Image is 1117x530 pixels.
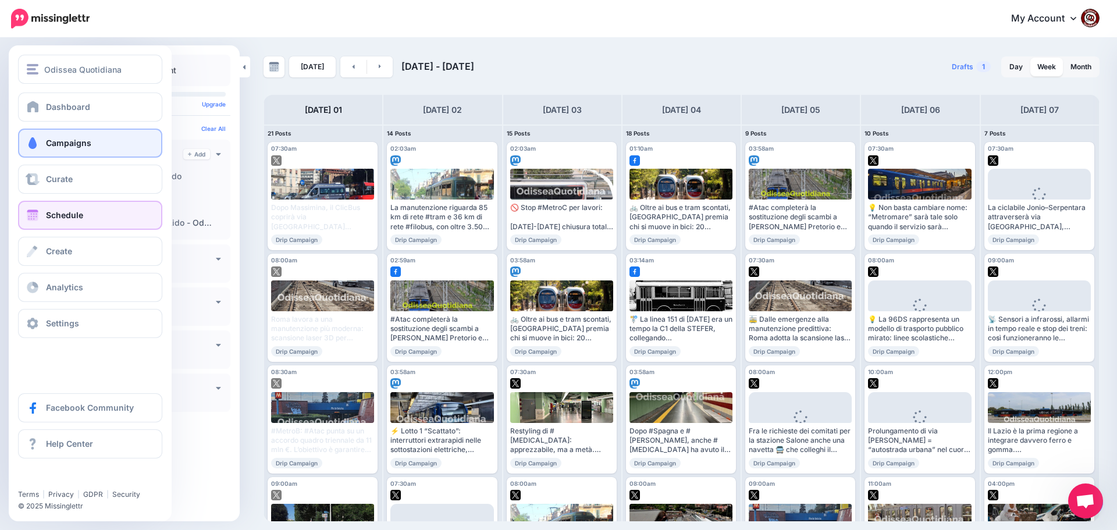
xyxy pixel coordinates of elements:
span: 07:30am [988,145,1013,152]
a: Clear All [201,125,226,132]
span: 01:10am [629,145,653,152]
img: mastodon-square.png [749,155,759,166]
img: facebook-square.png [629,155,640,166]
img: twitter-square.png [749,266,759,277]
span: Drip Campaign [390,346,442,357]
div: Loading [1023,298,1055,329]
img: twitter-square.png [390,490,401,500]
img: twitter-square.png [271,490,282,500]
span: Drip Campaign [749,346,800,357]
span: Drip Campaign [390,458,442,468]
span: Drip Campaign [510,458,561,468]
a: Campaigns [18,129,162,158]
a: Privacy [48,490,74,499]
a: Month [1063,58,1098,76]
div: 🚲 Oltre ai bus e tram scontati, [GEOGRAPHIC_DATA] premia chi si muove in bici: 20 cent/km + premi... [629,203,732,232]
span: 08:00am [271,257,297,264]
img: twitter-square.png [510,490,521,500]
span: Drip Campaign [271,234,322,245]
img: menu.png [27,64,38,74]
span: Drafts [952,63,973,70]
a: Terms [18,490,39,499]
span: 15 Posts [507,130,531,137]
span: 11:00am [868,480,891,487]
img: mastodon-square.png [390,155,401,166]
span: Drip Campaign [749,458,800,468]
span: 03:58am [510,257,535,264]
span: Drip Campaign [629,234,681,245]
div: Prolungamento di via [PERSON_NAME] = “autostrada urbana” nel cuore di un Monumento Naturale regio... [868,426,971,455]
span: 07:30am [749,257,774,264]
div: #Atac completerà la sostituzione degli scambi a [PERSON_NAME] Pretorio e Monti Tiburtini durante ... [390,315,493,343]
img: twitter-square.png [868,490,878,500]
a: Week [1030,58,1063,76]
span: 02:59am [390,257,415,264]
img: twitter-square.png [271,378,282,389]
div: La ciclabile Jonio–Serpentara attraverserà via [GEOGRAPHIC_DATA], [GEOGRAPHIC_DATA], [GEOGRAPHIC_... [988,203,1091,232]
img: mastodon-square.png [390,378,401,389]
h4: [DATE] 07 [1020,103,1059,117]
img: twitter-square.png [988,266,998,277]
span: 10:00am [868,368,893,375]
div: Loading [904,298,936,329]
h4: [DATE] 02 [423,103,462,117]
a: Facebook Community [18,393,162,422]
button: Odissea Quotidiana [18,55,162,84]
span: Drip Campaign [629,458,681,468]
a: [DATE] [289,56,336,77]
div: Fra le richieste dei comitati per la stazione Salone anche una navetta 🚍 che colleghi il quartier... [749,426,852,455]
img: twitter-square.png [271,266,282,277]
span: Curate [46,174,73,184]
div: Roma lavora a una manutenzione più moderna: scansione laser 3D per monitorare l’usura delle rotai... [271,315,374,343]
span: Drip Campaign [510,346,561,357]
span: 09:00am [988,257,1014,264]
span: Odissea Quotidiana [44,63,122,76]
span: | [106,490,109,499]
div: 💡 La 96DS rappresenta un modello di trasporto pubblico mirato: linee scolastiche dedicate che all... [868,315,971,343]
a: Create [18,237,162,266]
img: twitter-square.png [988,155,998,166]
img: twitter-square.png [510,378,521,389]
span: 08:30am [271,368,297,375]
div: 🚏 La linea 151 di [DATE] era un tempo la C1 della STEFER, collegando [GEOGRAPHIC_DATA] a [GEOGRAP... [629,315,732,343]
a: Settings [18,309,162,338]
div: Il Lazio è la prima regione a integrare davvero ferro e gomma. Un passo storico per il Metrebus, ... [988,426,1091,455]
img: calendar-grey-darker.png [269,62,279,72]
span: 7 Posts [984,130,1006,137]
h4: [DATE] 05 [781,103,820,117]
span: Drip Campaign [868,458,919,468]
div: 🚋 Dalle emergenze alla manutenzione predittiva: Roma adotta la scansione laser 3D delle rotaie tr... [749,315,852,343]
span: 03:58am [390,368,415,375]
h4: [DATE] 06 [901,103,940,117]
span: 07:30am [868,145,894,152]
img: twitter-square.png [868,266,878,277]
span: | [42,490,45,499]
span: 09:00am [749,480,775,487]
a: Curate [18,165,162,194]
span: Drip Campaign [510,234,561,245]
div: 💡 Non basta cambiare nome: “Metromare” sarà tale solo quando il servizio sarà regolare e competit... [868,203,971,232]
a: Aprire la chat [1068,483,1103,518]
img: facebook-square.png [390,266,401,277]
span: 03:14am [629,257,654,264]
div: 🚫 Stop #MetroC per lavori: [DATE]-[DATE] chiusura totale. [DATE]-[DATE] chiusura totale. In entra... [510,203,613,232]
span: Drip Campaign [868,234,919,245]
span: 03:58am [629,368,654,375]
span: Drip Campaign [629,346,681,357]
span: Drip Campaign [271,346,322,357]
a: Help Center [18,429,162,458]
span: 18 Posts [626,130,650,137]
a: Drafts1 [945,56,998,77]
span: 08:00am [629,480,656,487]
span: 04:00pm [988,480,1015,487]
span: [DATE] - [DATE] [401,61,474,72]
span: Drip Campaign [988,458,1039,468]
div: Dopo Massimina, il ClicBus coprirà via [GEOGRAPHIC_DATA][PERSON_NAME], via di [GEOGRAPHIC_DATA] e... [271,203,374,232]
img: twitter-square.png [749,378,759,389]
span: Drip Campaign [390,234,442,245]
span: 07:30am [510,368,536,375]
div: 📡 Sensori a infrarossi, allarmi in tempo reale e stop dei treni: così funzioneranno le telecamere... [988,315,1091,343]
img: mastodon-square.png [510,266,521,277]
li: © 2025 Missinglettr [18,500,169,512]
span: 14 Posts [387,130,411,137]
